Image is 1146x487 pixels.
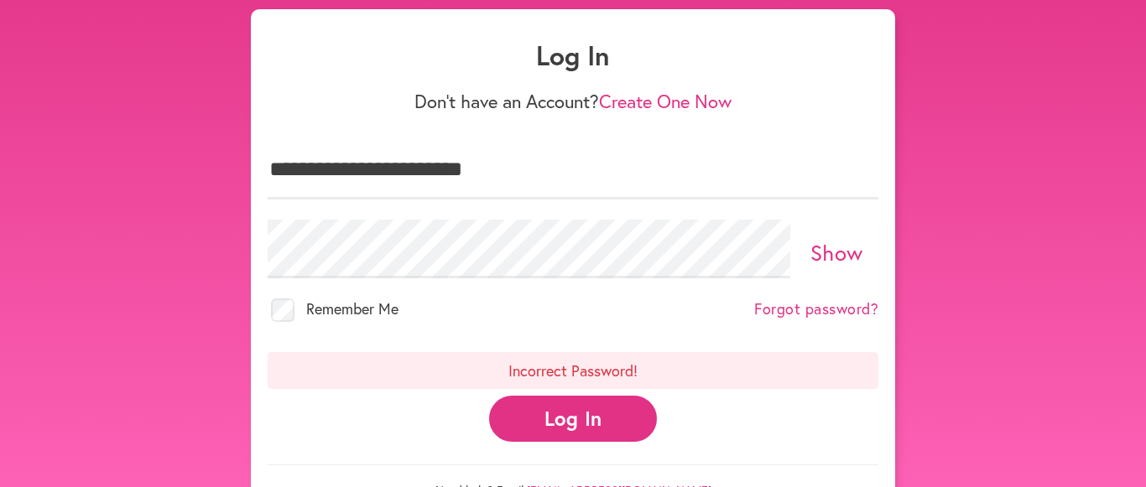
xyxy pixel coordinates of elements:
[810,238,863,267] a: Show
[268,39,878,71] h1: Log In
[268,352,878,389] p: Incorrect Password!
[489,396,657,442] button: Log In
[599,89,732,113] a: Create One Now
[268,91,878,112] p: Don't have an Account?
[754,300,878,319] a: Forgot password?
[306,298,398,319] span: Remember Me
